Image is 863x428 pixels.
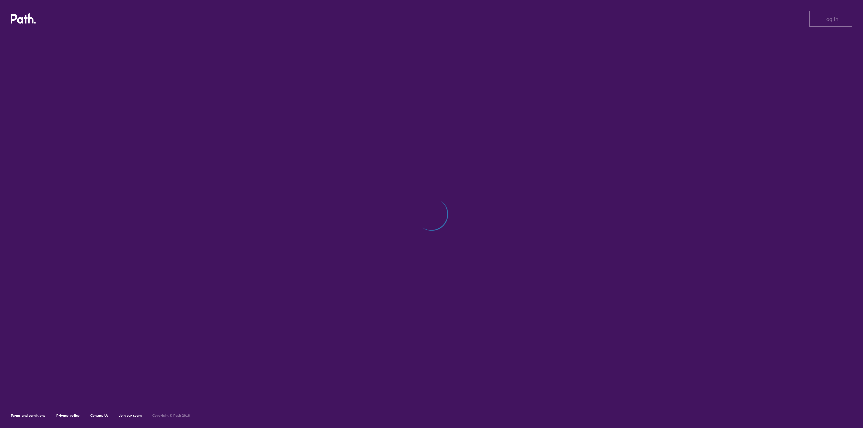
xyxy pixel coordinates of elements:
button: Log in [809,11,852,27]
a: Contact Us [90,413,108,418]
h6: Copyright © Path 2018 [152,414,190,418]
a: Terms and conditions [11,413,46,418]
span: Log in [823,16,838,22]
a: Join our team [119,413,142,418]
a: Privacy policy [56,413,80,418]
